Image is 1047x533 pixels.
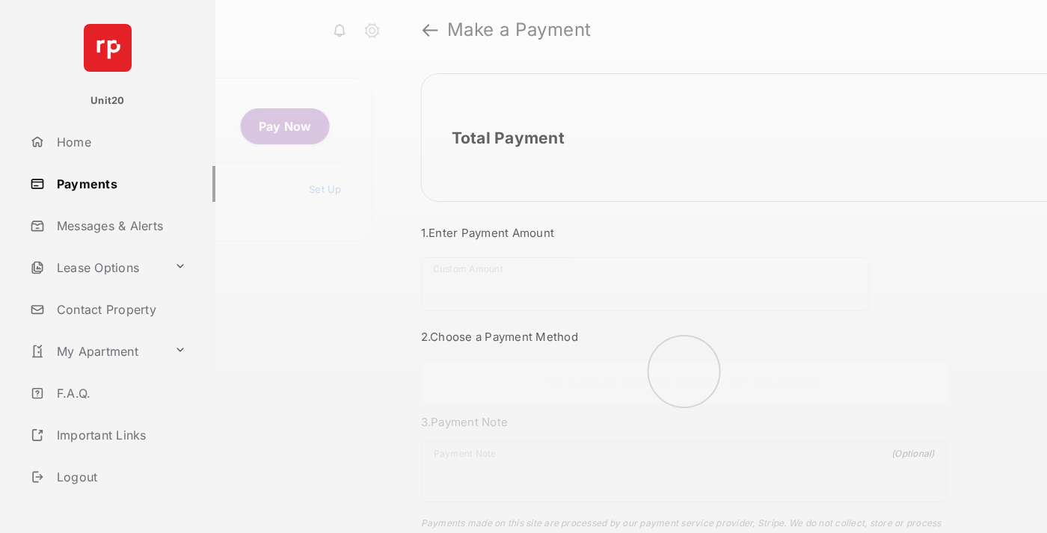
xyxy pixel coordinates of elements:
[90,93,125,108] p: Unit20
[24,459,215,495] a: Logout
[24,292,215,327] a: Contact Property
[421,415,948,429] h3: 3. Payment Note
[24,333,168,369] a: My Apartment
[24,417,192,453] a: Important Links
[452,129,565,147] h2: Total Payment
[309,183,342,195] a: Set Up
[421,226,948,240] h3: 1. Enter Payment Amount
[24,124,215,160] a: Home
[24,250,168,286] a: Lease Options
[24,166,215,202] a: Payments
[84,24,132,72] img: svg+xml;base64,PHN2ZyB4bWxucz0iaHR0cDovL3d3dy53My5vcmcvMjAwMC9zdmciIHdpZHRoPSI2NCIgaGVpZ2h0PSI2NC...
[24,208,215,244] a: Messages & Alerts
[447,21,592,39] strong: Make a Payment
[24,375,215,411] a: F.A.Q.
[421,330,948,344] h3: 2. Choose a Payment Method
